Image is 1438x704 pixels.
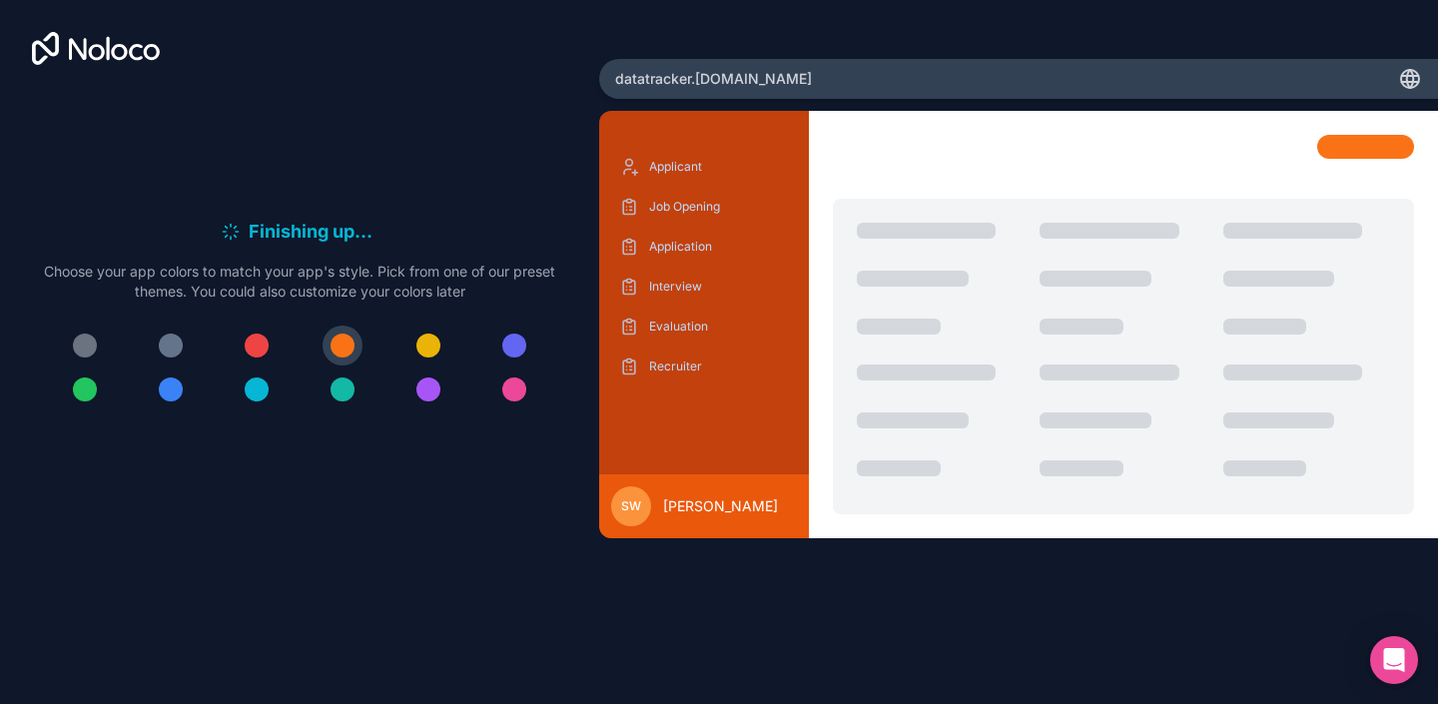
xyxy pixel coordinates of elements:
[649,159,789,175] p: Applicant
[649,199,789,215] p: Job Opening
[649,279,789,295] p: Interview
[649,319,789,335] p: Evaluation
[649,358,789,374] p: Recruiter
[615,151,793,458] div: scrollable content
[663,496,778,516] span: [PERSON_NAME]
[44,262,555,302] p: Choose your app colors to match your app's style. Pick from one of our preset themes. You could a...
[621,498,641,514] span: SW
[649,239,789,255] p: Application
[1370,636,1418,684] div: Open Intercom Messenger
[615,69,812,89] span: datatracker .[DOMAIN_NAME]
[249,218,378,246] h6: Finishing up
